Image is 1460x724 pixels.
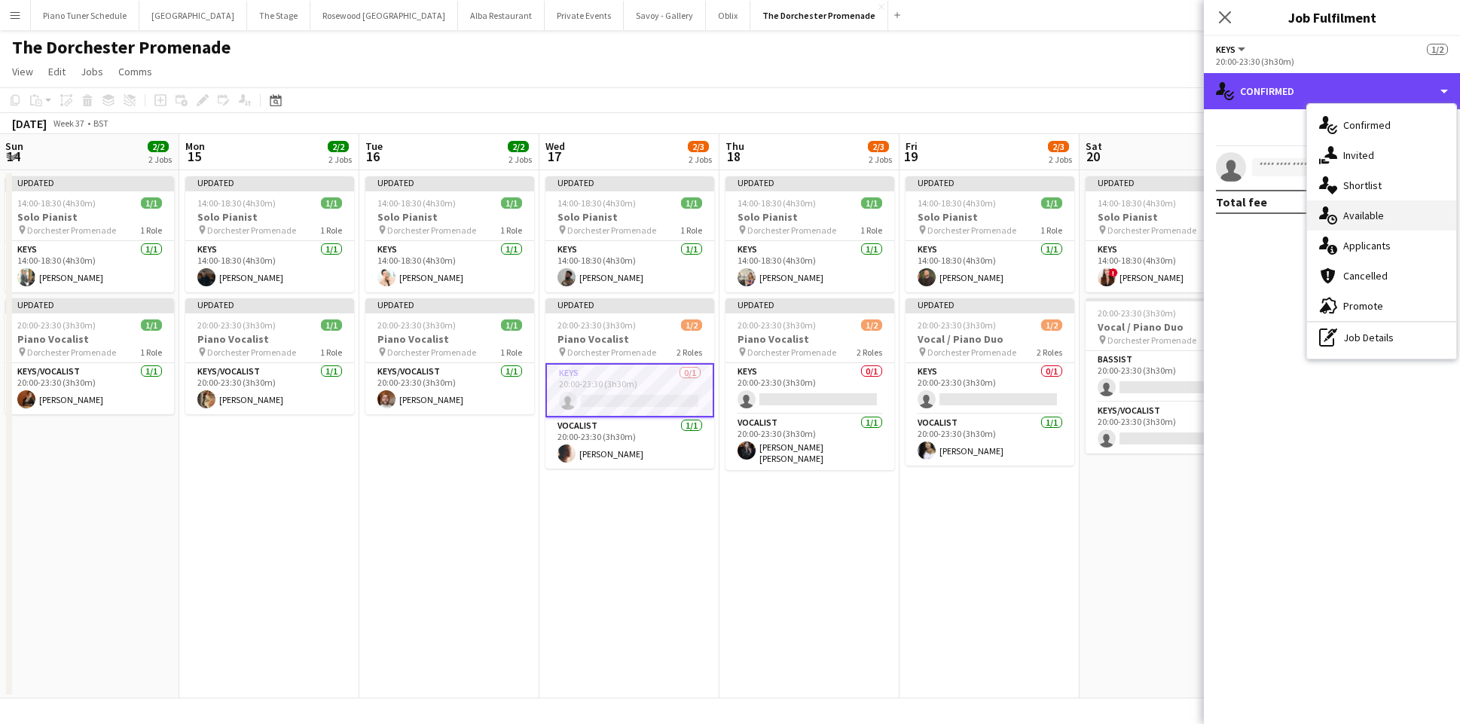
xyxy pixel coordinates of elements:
[5,210,174,224] h3: Solo Pianist
[500,225,522,236] span: 1 Role
[1427,44,1448,55] span: 1/2
[363,148,383,165] span: 16
[677,347,702,358] span: 2 Roles
[688,141,709,152] span: 2/3
[725,241,894,292] app-card-role: Keys1/114:00-18:30 (4h30m)[PERSON_NAME]
[906,363,1074,414] app-card-role: Keys0/120:00-23:30 (3h30m)
[12,65,33,78] span: View
[1041,197,1062,209] span: 1/1
[1307,170,1456,200] div: Shortlist
[5,298,174,414] app-job-card: Updated20:00-23:30 (3h30m)1/1Piano Vocalist Dorchester Promenade1 RoleKeys/Vocalist1/120:00-23:30...
[1216,44,1236,55] span: Keys
[725,176,894,292] app-job-card: Updated14:00-18:30 (4h30m)1/1Solo Pianist Dorchester Promenade1 RoleKeys1/114:00-18:30 (4h30m)[PE...
[906,139,918,153] span: Fri
[3,148,23,165] span: 14
[50,118,87,129] span: Week 37
[321,319,342,331] span: 1/1
[567,347,656,358] span: Dorchester Promenade
[723,148,744,165] span: 18
[906,298,1074,466] app-job-card: Updated20:00-23:30 (3h30m)1/2Vocal / Piano Duo Dorchester Promenade2 RolesKeys0/120:00-23:30 (3h3...
[545,241,714,292] app-card-role: Keys1/114:00-18:30 (4h30m)[PERSON_NAME]
[387,347,476,358] span: Dorchester Promenade
[81,65,103,78] span: Jobs
[31,1,139,30] button: Piano Tuner Schedule
[861,197,882,209] span: 1/1
[725,176,894,188] div: Updated
[112,62,158,81] a: Comms
[857,347,882,358] span: 2 Roles
[1086,176,1254,292] app-job-card: Updated14:00-18:30 (4h30m)1/1Solo Pianist Dorchester Promenade1 RoleKeys1/114:00-18:30 (4h30m)![P...
[567,225,656,236] span: Dorchester Promenade
[725,363,894,414] app-card-role: Keys0/120:00-23:30 (3h30m)
[545,176,714,188] div: Updated
[185,176,354,292] div: Updated14:00-18:30 (4h30m)1/1Solo Pianist Dorchester Promenade1 RoleKeys1/114:00-18:30 (4h30m)[PE...
[27,347,116,358] span: Dorchester Promenade
[365,210,534,224] h3: Solo Pianist
[706,1,750,30] button: Oblix
[141,197,162,209] span: 1/1
[12,116,47,131] div: [DATE]
[1204,73,1460,109] div: Confirmed
[557,197,636,209] span: 14:00-18:30 (4h30m)
[906,332,1074,346] h3: Vocal / Piano Duo
[906,176,1074,292] app-job-card: Updated14:00-18:30 (4h30m)1/1Solo Pianist Dorchester Promenade1 RoleKeys1/114:00-18:30 (4h30m)[PE...
[140,225,162,236] span: 1 Role
[868,141,889,152] span: 2/3
[689,154,712,165] div: 2 Jobs
[1307,231,1456,261] div: Applicants
[93,118,108,129] div: BST
[545,363,714,417] app-card-role: Keys0/120:00-23:30 (3h30m)
[75,62,109,81] a: Jobs
[1307,261,1456,291] div: Cancelled
[1086,176,1254,188] div: Updated
[6,62,39,81] a: View
[1049,154,1072,165] div: 2 Jobs
[1086,241,1254,292] app-card-role: Keys1/114:00-18:30 (4h30m)![PERSON_NAME]
[365,363,534,414] app-card-role: Keys/Vocalist1/120:00-23:30 (3h30m)[PERSON_NAME]
[377,197,456,209] span: 14:00-18:30 (4h30m)
[5,176,174,292] div: Updated14:00-18:30 (4h30m)1/1Solo Pianist Dorchester Promenade1 RoleKeys1/114:00-18:30 (4h30m)[PE...
[501,197,522,209] span: 1/1
[1098,307,1176,319] span: 20:00-23:30 (3h30m)
[1216,194,1267,209] div: Total fee
[869,154,892,165] div: 2 Jobs
[509,154,532,165] div: 2 Jobs
[321,197,342,209] span: 1/1
[365,298,534,310] div: Updated
[725,332,894,346] h3: Piano Vocalist
[906,414,1074,466] app-card-role: Vocalist1/120:00-23:30 (3h30m)[PERSON_NAME]
[508,141,529,152] span: 2/2
[738,319,816,331] span: 20:00-23:30 (3h30m)
[906,241,1074,292] app-card-role: Keys1/114:00-18:30 (4h30m)[PERSON_NAME]
[12,36,231,59] h1: The Dorchester Promenade
[545,298,714,469] app-job-card: Updated20:00-23:30 (3h30m)1/2Piano Vocalist Dorchester Promenade2 RolesKeys0/120:00-23:30 (3h30m)...
[207,225,296,236] span: Dorchester Promenade
[725,210,894,224] h3: Solo Pianist
[185,298,354,414] app-job-card: Updated20:00-23:30 (3h30m)1/1Piano Vocalist Dorchester Promenade1 RoleKeys/Vocalist1/120:00-23:30...
[1040,225,1062,236] span: 1 Role
[27,225,116,236] span: Dorchester Promenade
[310,1,458,30] button: Rosewood [GEOGRAPHIC_DATA]
[1109,268,1118,277] span: !
[328,154,352,165] div: 2 Jobs
[545,210,714,224] h3: Solo Pianist
[1086,298,1254,454] app-job-card: 20:00-23:30 (3h30m)0/2Vocal / Piano Duo Dorchester Promenade2 RolesBassist0/120:00-23:30 (3h30m) ...
[365,176,534,292] div: Updated14:00-18:30 (4h30m)1/1Solo Pianist Dorchester Promenade1 RoleKeys1/114:00-18:30 (4h30m)[PE...
[1083,148,1102,165] span: 20
[1048,141,1069,152] span: 2/3
[680,225,702,236] span: 1 Role
[320,225,342,236] span: 1 Role
[139,1,247,30] button: [GEOGRAPHIC_DATA]
[148,141,169,152] span: 2/2
[141,319,162,331] span: 1/1
[1086,402,1254,454] app-card-role: Keys/Vocalist0/120:00-23:30 (3h30m)
[725,298,894,310] div: Updated
[906,210,1074,224] h3: Solo Pianist
[545,139,565,153] span: Wed
[927,347,1016,358] span: Dorchester Promenade
[365,298,534,414] div: Updated20:00-23:30 (3h30m)1/1Piano Vocalist Dorchester Promenade1 RoleKeys/Vocalist1/120:00-23:30...
[1307,140,1456,170] div: Invited
[42,62,72,81] a: Edit
[140,347,162,358] span: 1 Role
[725,298,894,470] div: Updated20:00-23:30 (3h30m)1/2Piano Vocalist Dorchester Promenade2 RolesKeys0/120:00-23:30 (3h30m)...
